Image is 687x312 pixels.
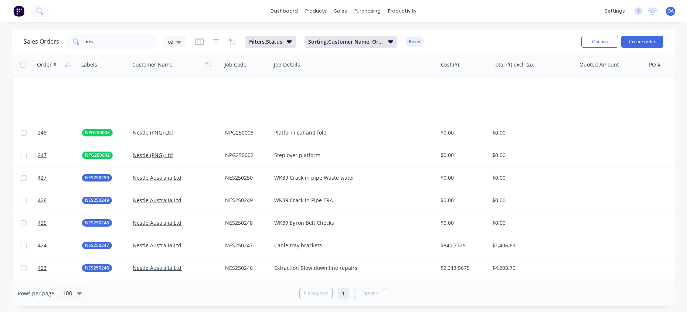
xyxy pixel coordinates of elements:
[667,8,674,14] span: OA
[406,37,424,47] button: Reset
[168,38,173,45] span: oz
[85,242,109,249] span: NES250247
[300,290,332,297] a: Previous page
[493,61,534,68] div: Total ($) excl. tax
[82,264,112,272] button: NES250246
[492,174,569,182] div: $0.00
[492,242,569,249] div: $1,406.63
[24,38,59,45] h1: Sales Orders
[441,242,484,249] div: $840.7725
[225,242,266,249] div: NES250247
[85,264,109,272] span: NES250246
[225,129,266,136] div: NPG250003
[133,242,181,249] a: Nestle Australia Ltd
[492,264,569,272] div: $4,203.70
[274,219,427,227] div: WK39 Egron Belt Checks
[302,6,330,17] div: products
[225,219,266,227] div: NES250248
[133,219,181,226] a: Nestle Australia Ltd
[601,6,629,17] div: settings
[38,174,47,182] span: 427
[85,197,109,204] span: NES250249
[307,290,329,297] span: Previous
[581,36,618,48] button: Options
[38,242,47,249] span: 424
[85,219,109,227] span: NES250248
[82,174,112,182] button: NES250250
[274,264,427,272] div: Extraction Blow down line repairs
[13,6,24,17] img: Factory
[225,197,266,204] div: NES250249
[621,36,663,48] button: Create order
[492,152,569,159] div: $0.00
[38,167,82,189] a: 427
[225,152,266,159] div: NPG250002
[441,197,484,204] div: $0.00
[267,6,302,17] a: dashboard
[492,129,569,136] div: $0.00
[441,264,484,272] div: $2,643.5675
[225,174,266,182] div: NES250250
[305,36,397,48] button: Sorting:Customer Name, Order #
[441,129,484,136] div: $0.00
[18,290,54,297] span: Rows per page
[363,290,375,297] span: Next
[38,189,82,211] a: 426
[38,129,47,136] span: 248
[274,242,427,249] div: Cable tray brackets
[82,152,113,159] button: NPG250002
[133,264,181,271] a: Nestle Australia Ltd
[38,264,47,272] span: 423
[384,6,420,17] div: productivity
[274,129,427,136] div: Platform cut and fold
[245,36,296,48] button: Filters:Status
[82,219,112,227] button: NES250248
[82,197,112,204] button: NES250249
[38,212,82,234] a: 425
[330,6,351,17] div: sales
[38,279,82,302] a: 422
[85,152,110,159] span: NPG250002
[274,152,427,159] div: Step over platform
[133,174,181,181] a: Nestle Australia Ltd
[82,129,113,136] button: NPG250003
[82,242,112,249] button: NES250247
[81,61,97,68] div: Labels
[274,174,427,182] div: WK39 Crack in pipe Waste water
[132,61,173,68] div: Customer Name
[133,129,173,136] a: Nestle (PNG) Ltd
[133,152,173,159] a: Nestle (PNG) Ltd
[38,234,82,257] a: 424
[38,219,47,227] span: 425
[86,34,158,49] input: Search...
[225,61,246,68] div: Job Code
[351,6,384,17] div: purchasing
[85,129,110,136] span: NPG250003
[38,122,82,144] a: 248
[296,288,390,299] ul: Pagination
[38,152,47,159] span: 247
[579,61,619,68] div: Quoted Amount
[492,219,569,227] div: $0.00
[274,61,300,68] div: Job Details
[225,264,266,272] div: NES250246
[441,61,459,68] div: Cost ($)
[492,197,569,204] div: $0.00
[37,61,57,68] div: Order #
[85,174,109,182] span: NES250250
[441,152,484,159] div: $0.00
[38,144,82,166] a: 247
[133,197,181,204] a: Nestle Australia Ltd
[38,197,47,204] span: 426
[308,38,384,45] span: Sorting: Customer Name, Order #
[249,38,282,45] span: Filters: Status
[38,257,82,279] a: 423
[274,197,427,204] div: WK39 Crack in Pipe ERA
[354,290,387,297] a: Next page
[649,61,661,68] div: PO #
[338,288,349,299] a: Page 1 is your current page
[441,174,484,182] div: $0.00
[441,219,484,227] div: $0.00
